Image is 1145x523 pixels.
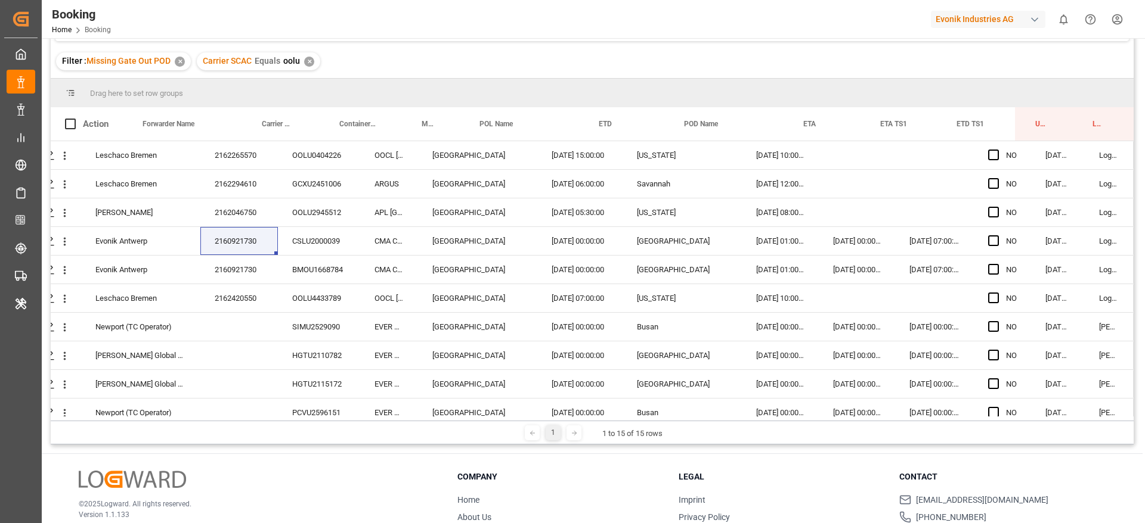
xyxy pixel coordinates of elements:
div: [DATE] 11:24:14 [1031,313,1085,341]
div: [DATE] 01:00:00 [742,256,819,284]
div: OOCL [GEOGRAPHIC_DATA] [360,141,418,169]
div: NO [1006,256,1017,284]
div: [DATE] 15:00:00 [537,141,623,169]
div: Press SPACE to select this row. [10,141,1134,170]
a: Privacy Policy [679,512,730,522]
span: Filter : [62,56,86,66]
span: Update Last Opened By [1035,120,1047,128]
div: 1 to 15 of 15 rows [602,428,663,440]
div: NO [1006,142,1017,169]
span: Forwarder Name [143,120,194,128]
div: [DATE] 08:47:18 [1031,170,1085,198]
div: Press SPACE to select this row. [10,170,1134,198]
h3: Contact [899,471,1106,483]
div: [DATE] 00:00:00 [819,256,895,284]
div: [PERSON_NAME] [1085,313,1134,341]
span: Carrier Booking No. [262,120,294,128]
div: CMA CGM CONCORDE [360,256,418,284]
div: NO [1006,228,1017,255]
div: Press SPACE to select this row. [10,227,1134,256]
div: [DATE] 00:00:00 [742,399,819,427]
button: show 0 new notifications [1050,6,1077,33]
div: Evonik Antwerp [81,256,200,284]
div: Action [83,119,109,129]
div: [GEOGRAPHIC_DATA] [418,227,537,255]
div: [DATE] 00:00:00 [895,370,974,398]
div: 2162046750 [200,198,278,226]
div: Press SPACE to select this row. [10,370,1134,399]
span: Missing Gate Out POD [86,56,171,66]
div: [DATE] 00:00:00 [537,370,623,398]
div: ✕ [304,57,314,67]
div: APL [GEOGRAPHIC_DATA] [360,198,418,226]
div: Press SPACE to select this row. [10,341,1134,370]
div: NO [1006,342,1017,369]
span: oolu [283,56,300,66]
a: Imprint [679,495,705,505]
div: Logward System [1085,227,1134,255]
div: Savannah [623,170,742,198]
div: [DATE] 10:00:00 [742,284,819,312]
div: [DATE] 11:24:14 [1031,399,1085,427]
div: OOLU2945512 [278,198,360,226]
div: NO [1006,285,1017,312]
div: [GEOGRAPHIC_DATA] [418,284,537,312]
span: Carrier SCAC [203,56,252,66]
div: [PERSON_NAME] [1085,399,1134,427]
p: Version 1.1.133 [79,509,428,520]
div: [DATE] 00:00:00 [895,313,974,341]
div: [DATE] 08:00:00 [742,198,819,226]
span: Equals [255,56,280,66]
button: Evonik Industries AG [931,8,1050,30]
div: [GEOGRAPHIC_DATA] [418,198,537,226]
span: Drag here to set row groups [90,89,183,98]
div: [US_STATE] [623,198,742,226]
span: Last Opened Date [1093,120,1101,128]
div: EVER APEX [360,341,418,369]
div: [GEOGRAPHIC_DATA] [418,313,537,341]
span: POD Name [684,120,718,128]
div: OOCL [GEOGRAPHIC_DATA] [360,284,418,312]
a: About Us [457,512,491,522]
img: Logward Logo [79,471,186,488]
div: [DATE] 00:00:00 [537,256,623,284]
div: 2162294610 [200,170,278,198]
div: Press SPACE to select this row. [10,284,1134,313]
div: [DATE] 00:00:00 [537,227,623,255]
div: [DATE] 00:00:00 [819,341,895,369]
div: OOLU4433789 [278,284,360,312]
div: [DATE] 11:24:14 [1031,341,1085,369]
div: [PERSON_NAME] [1085,370,1134,398]
div: Busan [623,399,742,427]
div: Evonik Antwerp [81,227,200,255]
div: [DATE] 00:00:00 [537,399,623,427]
div: [GEOGRAPHIC_DATA] [623,341,742,369]
div: [DATE] 07:00:00 [537,284,623,312]
div: Press SPACE to select this row. [10,313,1134,341]
div: [DATE] 06:00:00 [537,170,623,198]
div: EVER MEED [360,370,418,398]
div: [DATE] 10:00:00 [742,141,819,169]
h3: Company [457,471,664,483]
div: NO [1006,199,1017,226]
span: ETA [803,120,816,128]
div: Busan [623,313,742,341]
span: Container No. [339,120,376,128]
div: Logward System [1085,256,1134,284]
span: POL Name [479,120,513,128]
div: [GEOGRAPHIC_DATA] [418,341,537,369]
div: OOLU0404226 [278,141,360,169]
div: [US_STATE] [623,141,742,169]
div: [DATE] 07:00:00 [895,227,974,255]
span: ETD [599,120,612,128]
div: [GEOGRAPHIC_DATA] [623,227,742,255]
div: EVER MEGA [360,399,418,427]
div: [DATE] 12:00:00 [742,170,819,198]
div: [DATE] 00:00:00 [819,313,895,341]
div: ARGUS [360,170,418,198]
div: Booking [52,5,111,23]
div: [DATE] 07:00:00 [895,256,974,284]
div: [DATE] 22:42:58 [1031,256,1085,284]
div: [DATE] 00:00:00 [742,341,819,369]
